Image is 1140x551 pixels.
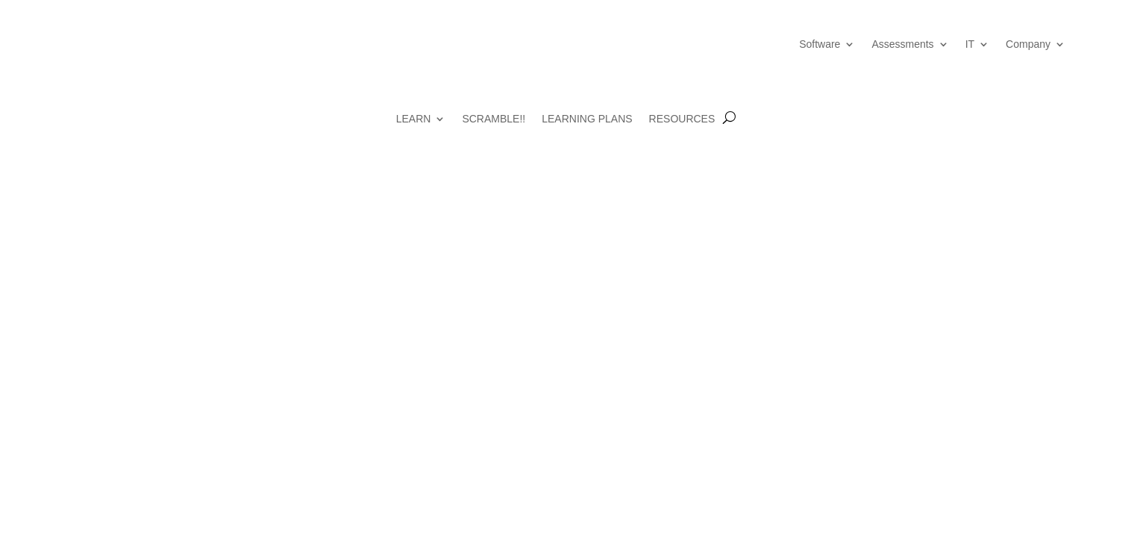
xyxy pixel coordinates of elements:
[396,113,446,146] a: LEARN
[1006,15,1065,73] a: Company
[965,15,989,73] a: IT
[462,113,525,146] a: SCRAMBLE!!
[871,15,948,73] a: Assessments
[649,113,715,146] a: RESOURCES
[542,113,632,146] a: LEARNING PLANS
[799,15,855,73] a: Software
